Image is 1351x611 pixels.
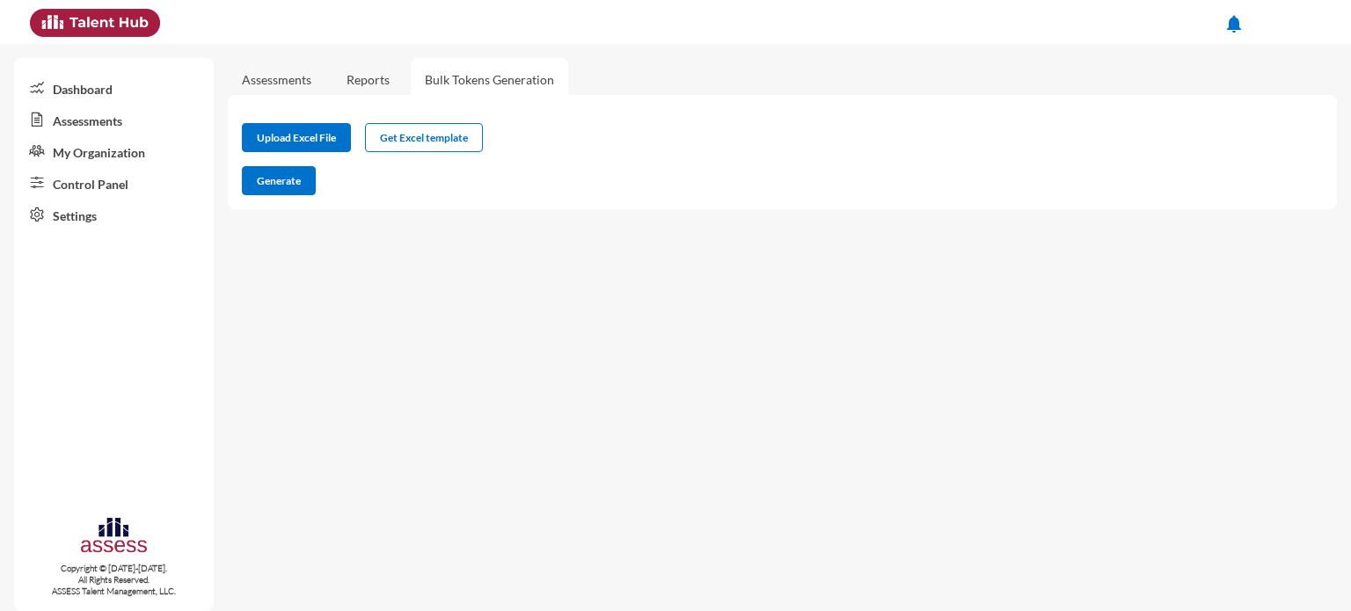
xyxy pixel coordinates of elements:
button: Get Excel template [365,123,483,152]
button: Generate [242,166,316,195]
a: Assessments [14,104,214,135]
span: Generate [257,174,301,187]
a: Assessments [242,72,311,87]
a: Dashboard [14,72,214,104]
a: Reports [332,58,404,101]
span: Get Excel template [380,131,468,144]
a: My Organization [14,135,214,167]
p: Copyright © [DATE]-[DATE]. All Rights Reserved. ASSESS Talent Management, LLC. [14,563,214,597]
a: Settings [14,199,214,230]
span: Upload Excel File [257,131,336,144]
mat-icon: notifications [1223,13,1245,34]
button: Upload Excel File [242,123,351,152]
img: assesscompany-logo.png [79,515,149,558]
a: Bulk Tokens Generation [411,58,568,101]
a: Control Panel [14,167,214,199]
